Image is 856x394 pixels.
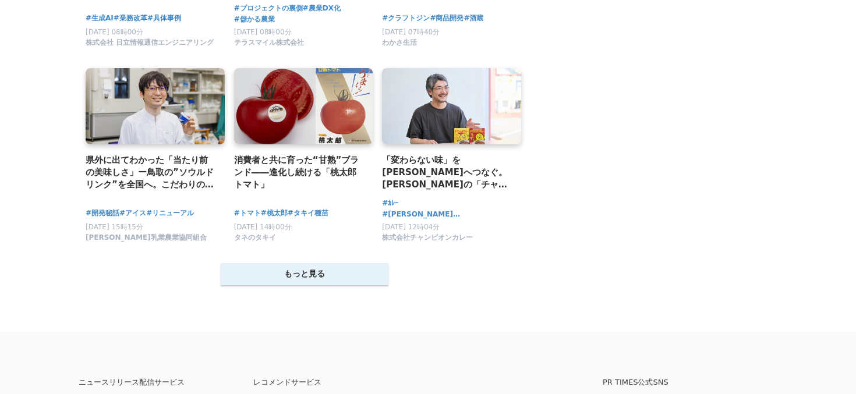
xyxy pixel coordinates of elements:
a: #生成AI [86,13,114,24]
span: [PERSON_NAME]乳業農業協同組合 [86,233,207,243]
a: #プロジェクトの裏側 [234,3,303,14]
a: #トマト [234,208,261,219]
a: #タキイ種苗 [288,208,328,219]
span: わかさ生活 [382,38,417,48]
span: 株式会社 日立情報通信エンジニアリング [86,38,214,48]
a: #開発秘話 [86,208,119,219]
a: 消費者と共に育った“甘熟”ブランド――進化し続ける「桃太郎トマト」 [234,154,364,191]
p: PR TIMES公式SNS [603,378,777,386]
a: 株式会社チャンピオンカレー [382,236,473,244]
a: 県外に出てわかった「当たり前の美味しさ」ー鳥取の”ソウルドリンク”を全国へ。こだわりのアイス「白バラプレミアム」に込めた生乳への自信と想い。 [86,154,215,191]
a: #クラフトジン [382,13,430,24]
button: もっと見る [221,263,388,285]
span: [DATE] 07時40分 [382,28,440,36]
p: ニュースリリース配信サービス [79,378,253,386]
a: わかさ生活 [382,41,417,49]
a: 「変わらない味」を[PERSON_NAME]へつなぐ。[PERSON_NAME]の「チャンピオン」が目指す[PERSON_NAME] [382,154,512,191]
a: #商品開発 [430,13,464,24]
span: テラスマイル株式会社 [234,38,304,48]
a: #アイス [119,208,146,219]
a: タネのタキイ [234,236,276,244]
a: #[PERSON_NAME][GEOGRAPHIC_DATA] [382,209,512,220]
a: #酒蔵 [464,13,483,24]
a: #儲かる農業 [234,14,275,25]
span: 株式会社チャンピオンカレー [382,233,473,243]
span: タネのタキイ [234,233,276,243]
a: #農業DX化 [303,3,341,14]
a: #業務改革 [114,13,147,24]
a: #具体事例 [147,13,181,24]
span: [DATE] 08時00分 [234,28,292,36]
span: [DATE] 15時15分 [86,223,143,231]
a: #リニューアル [146,208,194,219]
a: #ｶﾚｰ [382,198,398,209]
span: [DATE] 14時00分 [234,223,292,231]
a: テラスマイル株式会社 [234,41,304,49]
span: [DATE] 12時04分 [382,223,440,231]
p: レコメンドサービス [253,378,428,386]
a: #桃太郎 [261,208,288,219]
a: [PERSON_NAME]乳業農業協同組合 [86,236,207,244]
span: [DATE] 08時00分 [86,28,143,36]
a: 株式会社 日立情報通信エンジニアリング [86,41,214,49]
